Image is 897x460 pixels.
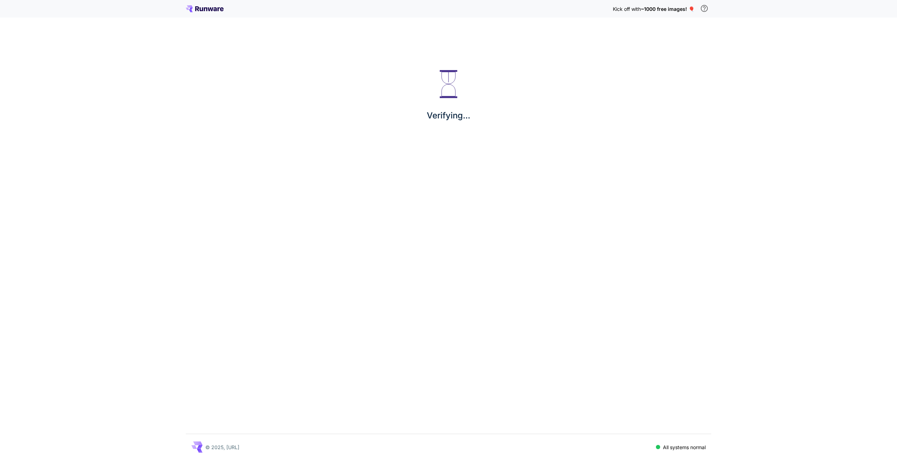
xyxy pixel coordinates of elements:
[641,6,694,12] span: ~1000 free images! 🎈
[663,444,706,451] p: All systems normal
[427,109,470,122] p: Verifying...
[697,1,711,15] button: In order to qualify for free credit, you need to sign up with a business email address and click ...
[613,6,641,12] span: Kick off with
[205,444,239,451] p: © 2025, [URL]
